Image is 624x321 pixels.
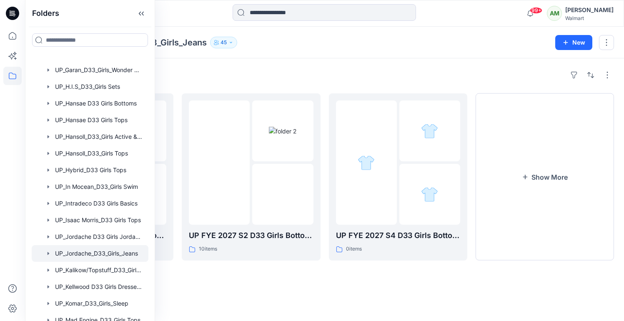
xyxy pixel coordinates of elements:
button: Show More [476,93,614,261]
div: [PERSON_NAME] [565,5,614,15]
p: UP FYE 2027 S2 D33 Girls Bottoms Jordache [189,230,313,241]
img: folder 1 [358,154,375,171]
div: AM [547,6,562,21]
p: 0 items [346,245,362,253]
button: New [555,35,592,50]
img: folder 2 [269,127,296,135]
img: folder 2 [421,123,438,140]
button: 45 [210,37,237,48]
p: 10 items [199,245,217,253]
span: 99+ [530,7,542,14]
div: Walmart [565,15,614,21]
p: 45 [221,38,227,47]
a: folder 1folder 2folder 3UP FYE 2027 S2 D33 Girls Bottoms Jordache10items [182,93,320,261]
p: UP FYE 2027 S4 D33 Girls Bottoms Jordache [336,230,460,241]
a: folder 1folder 2folder 3UP FYE 2027 S4 D33 Girls Bottoms Jordache0items [329,93,467,261]
img: folder 3 [421,186,438,203]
